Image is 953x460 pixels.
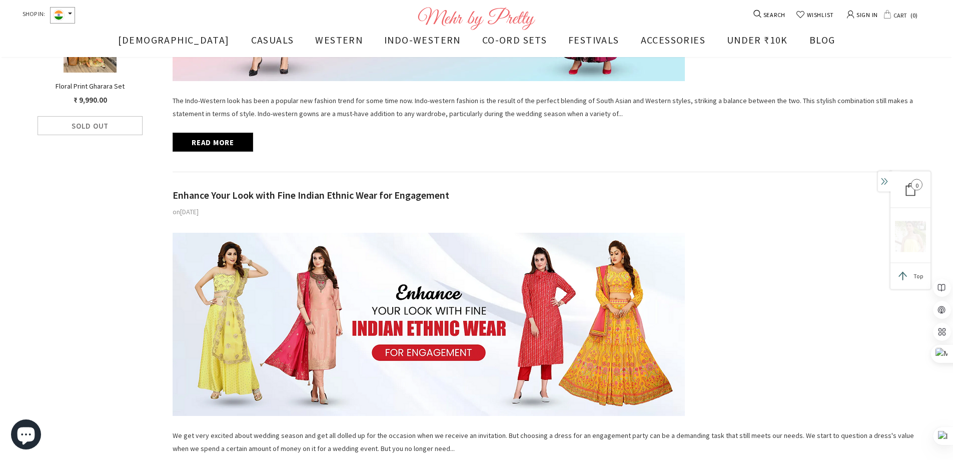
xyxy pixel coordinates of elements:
span: CASUALS [251,34,294,46]
span: 0 [911,179,922,190]
a: FESTIVALS [568,32,619,57]
span: CART [891,9,908,21]
a: Read more [173,133,253,152]
span: WISHLIST [805,10,834,21]
a: BLOG [809,32,835,57]
a: [DEMOGRAPHIC_DATA] [118,32,230,57]
img: 8_x300.png [895,221,926,252]
a: SEARCH [754,10,786,21]
a: CO-ORD SETS [482,32,547,57]
a: Enhance Your Look with Fine Indian Ethnic Wear for Engagement [173,189,449,201]
span: WESTERN [315,34,363,46]
a: Floral Print Gharara Set [23,80,158,92]
time: [DATE] [180,207,199,216]
button: Sold Out [38,116,143,135]
a: WISHLIST [796,10,834,21]
span: INDO-WESTERN [384,34,461,46]
span: SIGN IN [854,8,878,21]
span: [DEMOGRAPHIC_DATA] [118,34,230,46]
a: SIGN IN [847,7,878,22]
a: WESTERN [315,32,363,57]
div: The Indo-Western look has been a popular new fashion trend for some time now. Indo-western fashio... [173,94,930,120]
div: 0 [904,183,917,196]
span: SEARCH [762,10,786,21]
a: CASUALS [251,32,294,57]
span: on [173,207,199,216]
a: CART 0 [883,9,919,21]
span: BLOG [809,34,835,46]
span: CO-ORD SETS [482,34,547,46]
span: UNDER ₹10K [727,34,788,46]
span: Floral Print Gharara Set [56,82,125,91]
span: ACCESSORIES [641,34,705,46]
span: ₹ 9,990.00 [74,95,107,105]
span: SHOP IN: [23,7,45,24]
inbox-online-store-chat: Shopify online store chat [8,419,44,452]
span: 0 [908,9,919,21]
a: UNDER ₹10K [727,32,788,57]
div: We get very excited about wedding season and get all dolled up for the occasion when we receive a... [173,429,930,455]
a: INDO-WESTERN [384,32,461,57]
span: Top [913,272,923,280]
a: ACCESSORIES [641,32,705,57]
img: Logo Footer [418,7,535,30]
span: FESTIVALS [568,34,619,46]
